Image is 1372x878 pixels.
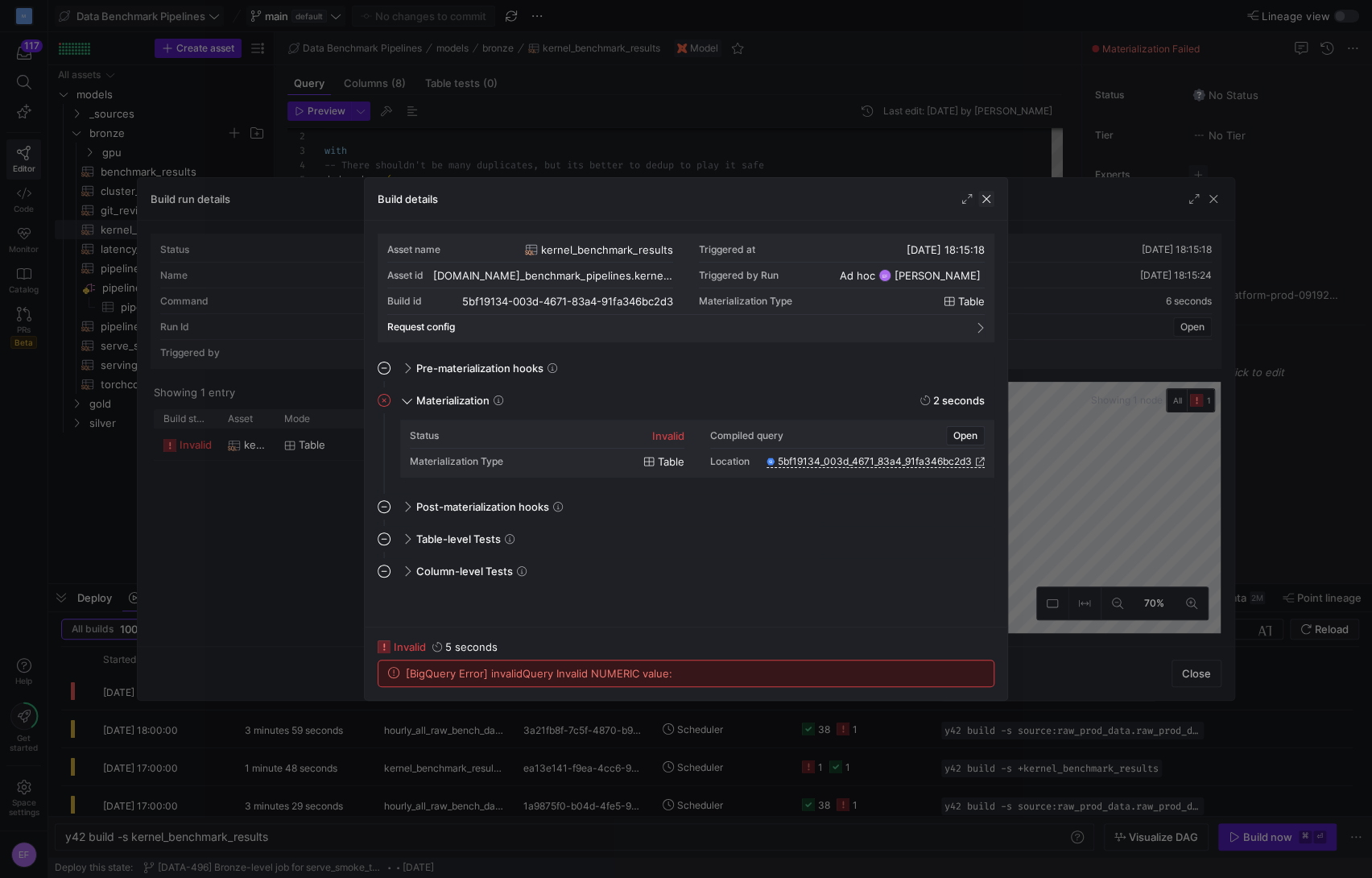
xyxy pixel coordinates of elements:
[387,315,985,339] mat-expansion-panel-header: Request config
[658,455,684,468] span: table
[907,243,985,256] span: [DATE] 18:15:18
[699,270,779,281] div: Triggered by Run
[378,420,994,494] div: Materialization2 seconds
[378,387,994,413] mat-expansion-panel-header: Materialization2 seconds
[462,295,673,308] div: 5bf19134-003d-4671-83a4-91fa346bc2d3
[410,456,503,467] div: Materialization Type
[406,667,672,680] span: [BigQuery Error] invalidQuery Invalid NUMERIC value:
[878,269,891,282] div: EF
[416,362,543,375] span: Pre-materialization hooks
[767,456,985,467] a: 5bf19134_003d_4671_83a4_91fa346bc2d3
[416,500,549,513] span: Post-materialization hooks
[958,295,985,308] span: table
[953,430,977,441] span: Open
[394,640,426,653] span: invalid
[416,532,501,545] span: Table-level Tests
[840,269,875,282] span: Ad hoc
[778,456,972,467] span: 5bf19134_003d_4671_83a4_91fa346bc2d3
[699,244,755,255] div: Triggered at
[416,565,513,578] span: Column-level Tests
[946,426,985,445] button: Open
[652,429,684,442] div: invalid
[378,526,994,552] mat-expansion-panel-header: Table-level Tests
[378,193,438,205] h3: Build details
[387,296,422,307] div: Build id
[710,456,750,467] div: Location
[433,269,673,282] div: [DOMAIN_NAME]_benchmark_pipelines.kernel_benchmark_results
[933,394,985,407] y42-duration: 2 seconds
[387,321,965,333] mat-panel-title: Request config
[699,296,792,307] span: Materialization Type
[895,269,981,282] span: [PERSON_NAME]
[378,558,994,584] mat-expansion-panel-header: Column-level Tests
[836,267,985,284] button: Ad hocEF[PERSON_NAME]
[378,494,994,520] mat-expansion-panel-header: Post-materialization hooks
[445,640,498,653] y42-duration: 5 seconds
[410,430,439,441] div: Status
[387,244,440,255] div: Asset name
[416,394,490,407] span: Materialization
[378,355,994,381] mat-expansion-panel-header: Pre-materialization hooks
[541,243,673,256] span: kernel_benchmark_results
[710,430,783,441] div: Compiled query
[387,270,424,281] div: Asset id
